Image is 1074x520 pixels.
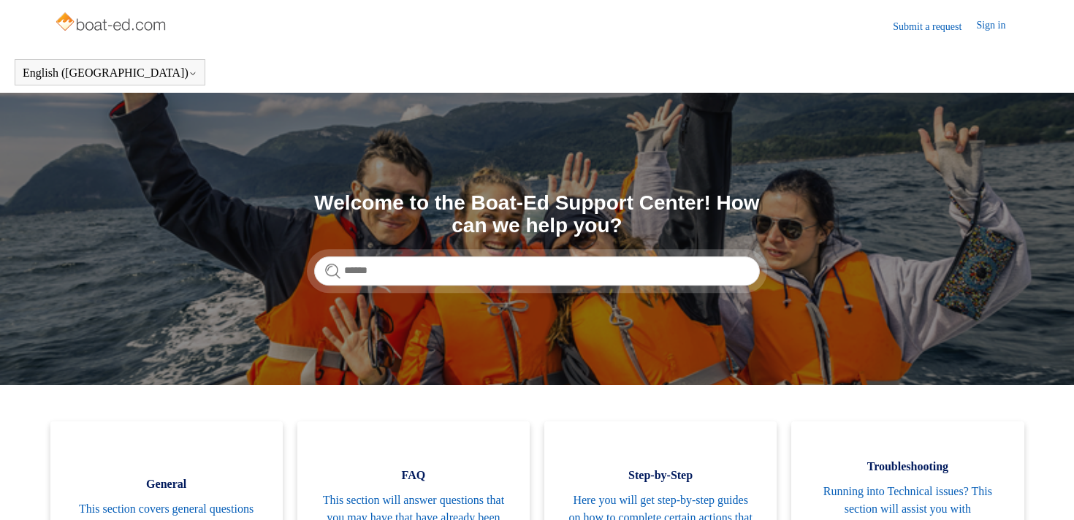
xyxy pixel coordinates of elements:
[72,475,261,493] span: General
[314,256,760,286] input: Search
[319,467,508,484] span: FAQ
[314,192,760,237] h1: Welcome to the Boat-Ed Support Center! How can we help you?
[893,19,976,34] a: Submit a request
[23,66,197,80] button: English ([GEOGRAPHIC_DATA])
[54,9,170,38] img: Boat-Ed Help Center home page
[976,18,1020,35] a: Sign in
[566,467,755,484] span: Step-by-Step
[813,458,1002,475] span: Troubleshooting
